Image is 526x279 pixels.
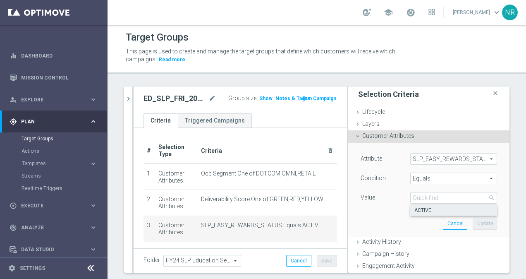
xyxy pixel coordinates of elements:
div: Templates [22,157,107,170]
i: keyboard_arrow_right [89,202,97,209]
div: Execute [10,202,89,209]
span: search [488,195,495,201]
a: Target Groups [22,135,86,142]
td: 1 [143,164,155,190]
th: Selection Type [155,138,198,164]
span: Layers [362,120,380,127]
span: keyboard_arrow_down [492,8,501,17]
i: person_search [10,96,17,103]
h3: Selection Criteria [358,89,419,99]
div: track_changes Analyze keyboard_arrow_right [9,224,98,231]
div: Templates [22,161,89,166]
a: Mission Control [21,67,97,89]
button: chevron_right [124,87,132,111]
label: Folder [143,257,160,264]
span: Plan [21,119,89,124]
a: Triggered Campaigns [178,113,252,128]
span: Show [259,96,273,101]
a: Streams [22,173,86,179]
span: Data Studio [21,247,89,252]
button: play_circle_outline Execute keyboard_arrow_right [9,202,98,209]
td: Customer Attributes [155,164,198,190]
button: person_search Explore keyboard_arrow_right [9,96,98,103]
label: : [256,95,258,102]
i: delete_forever [327,147,334,154]
a: [PERSON_NAME]keyboard_arrow_down [452,6,502,19]
button: gps_fixed Plan keyboard_arrow_right [9,118,98,125]
td: Customer Attributes [155,216,198,242]
span: Criteria [201,147,222,154]
td: Existing Target Group [155,242,198,268]
i: keyboard_arrow_right [89,118,97,125]
span: Ocp Segment One of DOTCOM,OMNI,RETAIL [201,170,316,177]
h2: ED_SLP_FRI_20240927_EDU_BPCTest [143,94,207,103]
i: track_changes [10,224,17,231]
button: Run Campaign [302,94,337,103]
button: Cancel [443,218,467,229]
div: Streams [22,170,107,182]
span: Deliverability Score One of GREEN,RED,YELLOW [201,196,323,203]
div: Plan [10,118,89,125]
i: play_circle_outline [10,202,17,209]
a: Dashboard [21,45,97,67]
lable: Condition [361,175,386,181]
div: Realtime Triggers [22,182,107,195]
lable: Attribute [361,155,382,162]
input: Quick find [410,192,497,204]
a: Settings [20,266,45,271]
button: Notes & Tags [275,94,308,103]
button: Read more [158,55,186,64]
button: Data Studio keyboard_arrow_right [9,246,98,253]
h1: Target Groups [126,31,189,43]
td: 4 [143,242,155,268]
span: Templates [22,161,81,166]
div: Dashboard [10,45,97,67]
i: close [491,88,500,99]
div: Analyze [10,224,89,231]
td: Customer Attributes [155,190,198,216]
td: 3 [143,216,155,242]
div: NR [502,5,518,20]
span: Activity History [362,238,401,245]
span: Customers not included in target group: SLP Customers w 3+ BPCs Selected [201,248,334,255]
i: keyboard_arrow_right [89,160,97,168]
i: settings [8,265,16,272]
button: Cancel [286,255,311,267]
button: Update [473,218,497,229]
div: Explore [10,96,89,103]
a: Realtime Triggers [22,185,86,192]
div: Data Studio [10,246,89,253]
span: school [384,8,393,17]
a: Actions [22,148,86,154]
button: Save [317,255,337,267]
label: Value [361,194,375,201]
span: Explore [21,97,89,102]
i: gps_fixed [10,118,17,125]
span: Analyze [21,225,89,230]
button: equalizer Dashboard [9,53,98,59]
div: Target Groups [22,132,107,145]
a: Criteria [143,113,178,128]
span: Campaign History [362,250,409,257]
div: Mission Control [10,67,97,89]
span: ACTIVE [414,207,493,214]
span: Engagement Activity [362,262,415,269]
i: mode_edit [208,94,216,103]
span: Lifecycle [362,108,385,115]
button: Mission Control [9,75,98,81]
span: This page is used to create and manage the target groups that define which customers will receive... [126,48,395,63]
button: Templates keyboard_arrow_right [22,160,98,167]
span: SLP_EASY_REWARDS_STATUS Equals ACTIVE [201,222,322,229]
i: keyboard_arrow_right [89,245,97,253]
div: Actions [22,145,107,157]
i: chevron_right [124,95,132,103]
td: 2 [143,190,155,216]
span: Customer Attributes [362,132,414,139]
